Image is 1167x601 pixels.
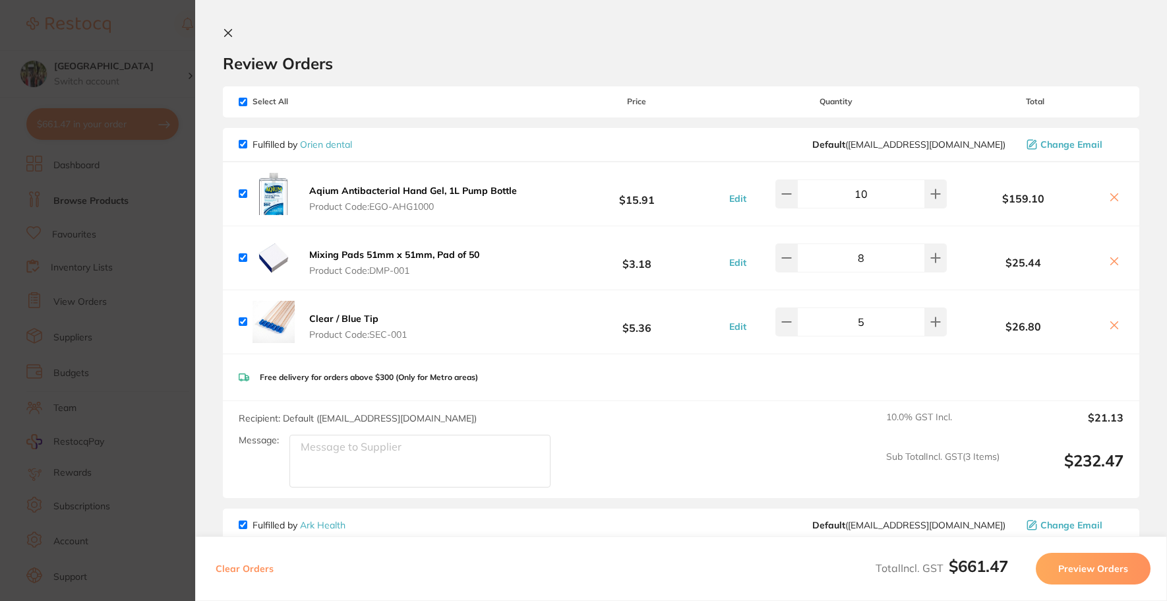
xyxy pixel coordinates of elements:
[212,553,278,585] button: Clear Orders
[1010,451,1123,488] output: $232.47
[947,257,1100,269] b: $25.44
[549,97,725,106] span: Price
[260,373,478,382] p: Free delivery for orders above $300 (Only for Metro areas)
[239,97,371,106] span: Select All
[947,193,1100,205] b: $159.10
[309,201,517,212] span: Product Code: EGO-AHG1000
[253,301,295,343] img: ZGs2ajVwdg
[549,181,725,206] b: $15.91
[886,412,1000,441] span: 10.0 % GST Incl.
[549,245,725,270] b: $3.18
[812,139,1005,150] span: sales@orien.com.au
[309,249,479,261] b: Mixing Pads 51mm x 51mm, Pad of 50
[239,412,477,424] span: Recipient: Default ( [EMAIL_ADDRESS][DOMAIN_NAME] )
[309,313,378,325] b: Clear / Blue Tip
[1023,519,1123,531] button: Change Email
[223,53,1139,73] h2: Review Orders
[549,309,725,334] b: $5.36
[1010,412,1123,441] output: $21.13
[1040,139,1102,150] span: Change Email
[300,139,352,150] a: Orien dental
[309,185,517,197] b: Aqium Antibacterial Hand Gel, 1L Pump Bottle
[305,313,411,340] button: Clear / Blue Tip Product Code:SEC-001
[253,173,295,215] img: bnNzZzkzZw
[239,435,279,446] label: Message:
[309,265,479,276] span: Product Code: DMP-001
[253,520,345,530] p: Fulfilled by
[300,519,345,531] a: Ark Health
[253,237,295,279] img: cjF1czhkZQ
[725,321,750,332] button: Edit
[886,451,1000,488] span: Sub Total Incl. GST ( 3 Items)
[305,185,521,212] button: Aqium Antibacterial Hand Gel, 1L Pump Bottle Product Code:EGO-AHG1000
[949,556,1008,576] b: $661.47
[309,329,407,340] span: Product Code: SEC-001
[725,97,947,106] span: Quantity
[812,519,845,531] b: Default
[1040,520,1102,530] span: Change Email
[812,139,845,150] b: Default
[876,561,1008,575] span: Total Incl. GST
[725,257,750,269] button: Edit
[1036,553,1151,585] button: Preview Orders
[1023,139,1123,150] button: Change Email
[947,97,1123,106] span: Total
[947,321,1100,332] b: $26.80
[253,139,352,150] p: Fulfilled by
[725,193,750,205] button: Edit
[812,520,1005,530] span: cch@arkhealth.com.au
[305,249,483,276] button: Mixing Pads 51mm x 51mm, Pad of 50 Product Code:DMP-001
